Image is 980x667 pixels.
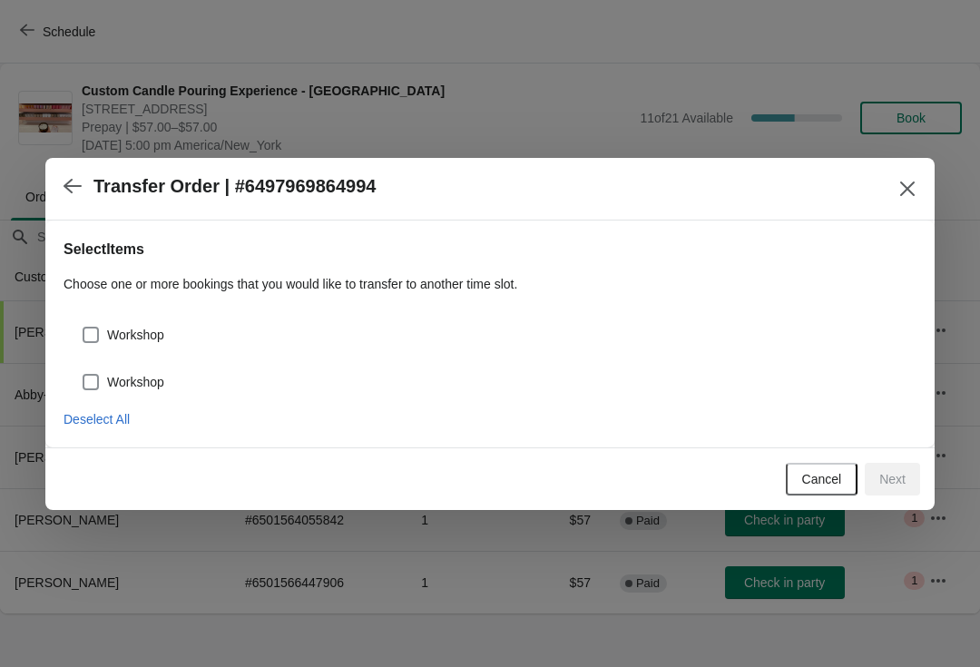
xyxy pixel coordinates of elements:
[107,373,164,391] span: Workshop
[891,172,924,205] button: Close
[93,176,376,197] h2: Transfer Order | #6497969864994
[786,463,858,495] button: Cancel
[64,412,130,427] span: Deselect All
[64,239,916,260] h2: Select Items
[107,326,164,344] span: Workshop
[56,403,137,436] button: Deselect All
[64,275,916,293] p: Choose one or more bookings that you would like to transfer to another time slot.
[802,472,842,486] span: Cancel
